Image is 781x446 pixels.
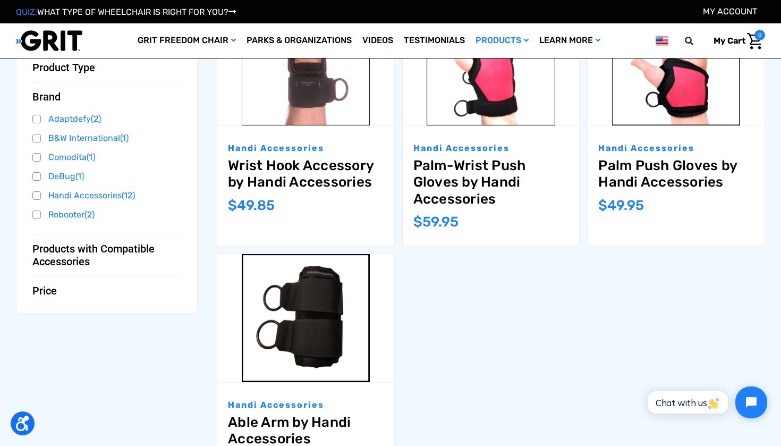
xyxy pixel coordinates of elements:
a: Parks & Organizations [241,23,357,58]
input: Search [690,30,706,52]
a: Robooter(2) [32,207,181,223]
a: Palm-Wrist Push Gloves by Handi Accessories,$59.95 [413,157,569,207]
a: B&W International(1) [32,130,181,146]
button: Products with Compatible Accessories [32,242,181,268]
span: (1) [87,152,95,162]
a: Adaptdefy(2) [32,111,181,127]
img: GRIT All-Terrain Wheelchair and Mobility Equipment [16,30,82,52]
span: 0 [754,30,765,40]
p: Handi Accessories [598,142,754,155]
span: (1) [120,133,129,143]
span: (1) [75,171,84,181]
span: Brand [32,90,61,103]
img: Cart [747,33,762,49]
a: Learn More [534,23,606,58]
span: $49.95 [598,197,644,214]
p: Handi Accessories [228,399,384,411]
a: Comodita(1) [32,149,181,165]
span: $49.85 [228,197,275,214]
a: QUIZ:WHAT TYPE OF WHEELCHAIR IS RIGHT FOR YOU? [16,7,236,17]
a: Cart with 0 items [706,30,765,52]
img: Able Arm by Handi Accessories [217,254,394,382]
span: Products with Compatible Accessories [32,242,173,268]
a: Testimonials [398,23,470,58]
a: Wrist Hook Accessory by Handi Accessories,$49.85 [228,157,384,190]
iframe: Tidio Chat [636,377,776,427]
p: Handi Accessories [228,142,384,155]
span: Product Type [32,61,95,74]
a: GRIT Freedom Chair [132,23,241,58]
button: Price [32,284,181,297]
span: QUIZ: [16,7,37,17]
a: Videos [357,23,398,58]
a: DeBug(1) [32,169,181,184]
a: Products [470,23,534,58]
button: Brand [32,90,181,103]
a: Account [703,6,757,16]
span: My Cart [714,36,745,46]
span: Price [32,284,57,297]
span: $59.95 [413,214,459,230]
span: (2) [91,114,101,124]
img: us.png [656,34,668,47]
button: Product Type [32,61,181,74]
p: Handi Accessories [413,142,569,155]
a: Handi Accessories(12) [32,188,181,204]
span: (12) [122,190,135,200]
span: (2) [84,209,95,220]
a: Able Arm by Handi Accessories,$59.00 [217,254,394,382]
a: Palm Push Gloves by Handi Accessories,$49.95 [598,157,754,190]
